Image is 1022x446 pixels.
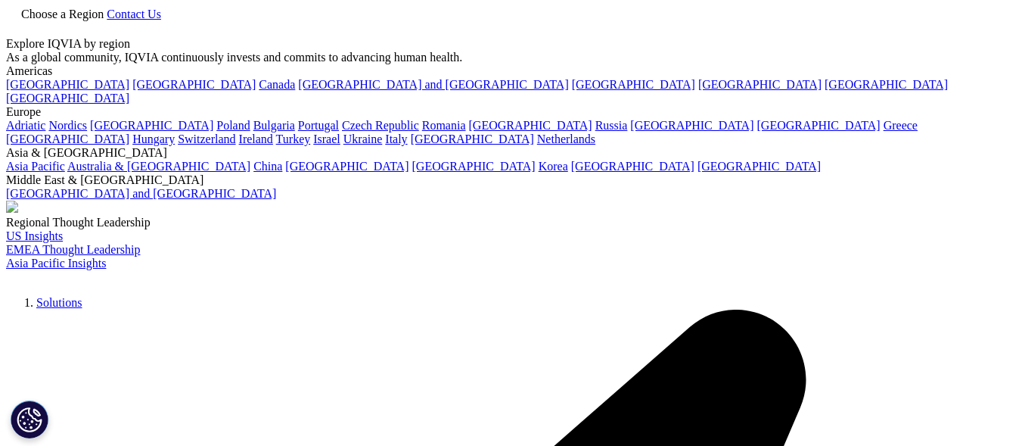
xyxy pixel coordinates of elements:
a: [GEOGRAPHIC_DATA] [90,119,213,132]
a: [GEOGRAPHIC_DATA] [285,160,408,173]
div: Americas [6,64,1016,78]
a: [GEOGRAPHIC_DATA] [6,92,129,104]
a: Korea [539,160,568,173]
a: Italy [385,133,407,145]
div: Middle East & [GEOGRAPHIC_DATA] [6,173,1016,187]
span: Choose a Region [21,8,104,20]
button: Cookies Settings [11,401,48,438]
a: Contact Us [107,8,161,20]
a: Ukraine [343,133,383,145]
div: Europe [6,105,1016,119]
a: Romania [422,119,466,132]
a: Bulgaria [253,119,295,132]
a: Czech Republic [342,119,419,132]
a: [GEOGRAPHIC_DATA] [572,78,695,91]
a: Solutions [36,296,82,309]
div: As a global community, IQVIA continuously invests and commits to advancing human health. [6,51,1016,64]
a: Adriatic [6,119,45,132]
a: China [253,160,282,173]
a: Poland [216,119,250,132]
a: EMEA Thought Leadership [6,243,140,256]
a: [GEOGRAPHIC_DATA] [757,119,881,132]
a: Australia & [GEOGRAPHIC_DATA] [67,160,250,173]
a: [GEOGRAPHIC_DATA] [825,78,948,91]
a: [GEOGRAPHIC_DATA] [469,119,592,132]
a: [GEOGRAPHIC_DATA] and [GEOGRAPHIC_DATA] [298,78,568,91]
a: Asia Pacific [6,160,65,173]
a: [GEOGRAPHIC_DATA] [132,78,256,91]
a: Turkey [276,133,311,145]
a: Ireland [239,133,273,145]
div: Explore IQVIA by region [6,37,1016,51]
a: Russia [595,119,628,132]
a: Nordics [48,119,87,132]
a: [GEOGRAPHIC_DATA] [630,119,753,132]
img: 2093_analyzing-data-using-big-screen-display-and-laptop.png [6,201,18,213]
a: [GEOGRAPHIC_DATA] [698,78,822,91]
a: [GEOGRAPHIC_DATA] [571,160,694,173]
a: US Insights [6,229,63,242]
a: Israel [313,133,340,145]
a: Greece [884,119,918,132]
a: [GEOGRAPHIC_DATA] [411,133,534,145]
div: Asia & [GEOGRAPHIC_DATA] [6,146,1016,160]
a: Canada [259,78,295,91]
a: Netherlands [537,133,595,145]
div: Regional Thought Leadership [6,216,1016,229]
a: Switzerland [178,133,235,145]
a: Portugal [298,119,339,132]
a: Hungary [132,133,175,145]
a: Asia Pacific Insights [6,257,106,270]
a: [GEOGRAPHIC_DATA] and [GEOGRAPHIC_DATA] [6,187,276,200]
a: [GEOGRAPHIC_DATA] [412,160,536,173]
a: [GEOGRAPHIC_DATA] [697,160,821,173]
a: [GEOGRAPHIC_DATA] [6,133,129,145]
a: [GEOGRAPHIC_DATA] [6,78,129,91]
